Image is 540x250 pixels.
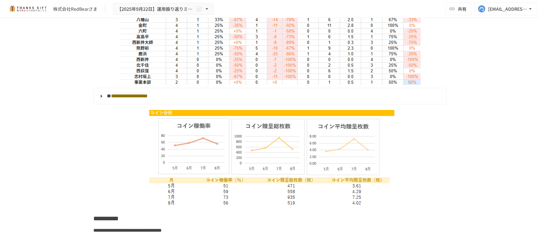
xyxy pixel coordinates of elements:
img: TEbC2DJcMwTnomc13jB2mMYMRMitO5SEJENz7Nu8V0i [146,107,394,208]
button: 共有 [445,3,472,15]
button: [EMAIL_ADDRESS][DOMAIN_NAME] [474,3,537,15]
span: 共有 [458,5,467,12]
span: 【2025年9月22日】運用振り返りミーティング [117,5,195,13]
div: [EMAIL_ADDRESS][DOMAIN_NAME] [488,5,527,13]
button: 【2025年9月22日】運用振り返りミーティング [113,3,214,15]
div: 株式会社RedBearさま [53,6,97,12]
img: mMP1OxWUAhQbsRWCurg7vIHe5HqDpP7qZo7fRoNLXQh [8,4,48,14]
